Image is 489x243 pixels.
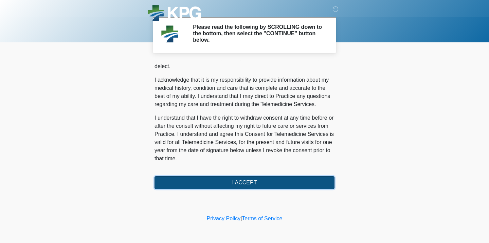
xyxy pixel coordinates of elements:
img: KPG Healthcare Logo [148,5,201,23]
a: | [240,216,242,221]
button: I ACCEPT [155,176,334,189]
img: Agent Avatar [160,24,180,44]
a: Privacy Policy [207,216,241,221]
h2: Please read the following by SCROLLING down to the bottom, then select the "CONTINUE" button below. [193,24,324,43]
p: I understand that I have the right to withdraw consent at any time before or after the consult wi... [155,114,334,163]
a: Terms of Service [242,216,282,221]
p: I acknowledge that it is my responsibility to provide information about my medical history, condi... [155,76,334,108]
